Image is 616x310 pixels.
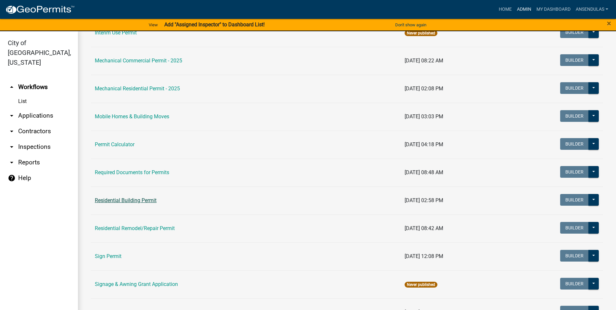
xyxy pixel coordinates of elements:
[560,110,589,122] button: Builder
[8,112,16,120] i: arrow_drop_down
[95,58,182,64] a: Mechanical Commercial Permit - 2025
[560,166,589,178] button: Builder
[8,174,16,182] i: help
[405,169,443,175] span: [DATE] 08:48 AM
[560,138,589,150] button: Builder
[607,19,611,28] span: ×
[8,83,16,91] i: arrow_drop_up
[146,19,160,30] a: View
[607,19,611,27] button: Close
[560,278,589,290] button: Builder
[573,3,611,16] a: ansendulas
[95,141,134,148] a: Permit Calculator
[405,225,443,231] span: [DATE] 08:42 AM
[496,3,514,16] a: Home
[405,85,443,92] span: [DATE] 02:08 PM
[560,222,589,234] button: Builder
[405,141,443,148] span: [DATE] 04:18 PM
[560,82,589,94] button: Builder
[560,194,589,206] button: Builder
[95,197,157,203] a: Residential Building Permit
[8,143,16,151] i: arrow_drop_down
[514,3,534,16] a: Admin
[405,197,443,203] span: [DATE] 02:58 PM
[95,30,137,36] a: Interim Use Permit
[95,253,121,259] a: Sign Permit
[405,113,443,120] span: [DATE] 03:03 PM
[95,169,169,175] a: Required Documents for Permits
[164,21,265,28] strong: Add "Assigned Inspector" to Dashboard List!
[405,58,443,64] span: [DATE] 08:22 AM
[560,26,589,38] button: Builder
[95,281,178,287] a: Signage & Awning Grant Application
[95,85,180,92] a: Mechanical Residential Permit - 2025
[534,3,573,16] a: My Dashboard
[8,159,16,166] i: arrow_drop_down
[560,250,589,262] button: Builder
[405,253,443,259] span: [DATE] 12:08 PM
[560,54,589,66] button: Builder
[393,19,429,30] button: Don't show again
[95,113,169,120] a: Mobile Homes & Building Moves
[95,225,175,231] a: Residential Remodel/Repair Permit
[8,127,16,135] i: arrow_drop_down
[405,282,437,288] span: Never published
[405,30,437,36] span: Never published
